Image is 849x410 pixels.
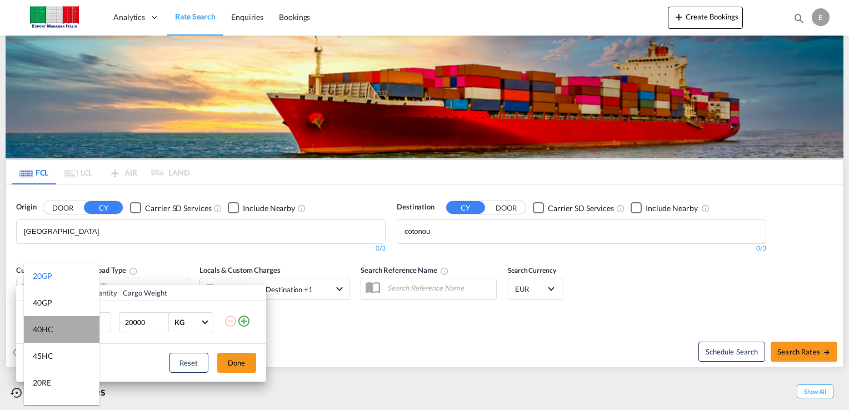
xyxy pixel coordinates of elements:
div: 40GP [33,297,52,308]
div: 45HC [33,351,53,362]
div: 20RE [33,377,51,388]
div: 40HC [33,324,53,335]
div: 20GP [33,271,52,282]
